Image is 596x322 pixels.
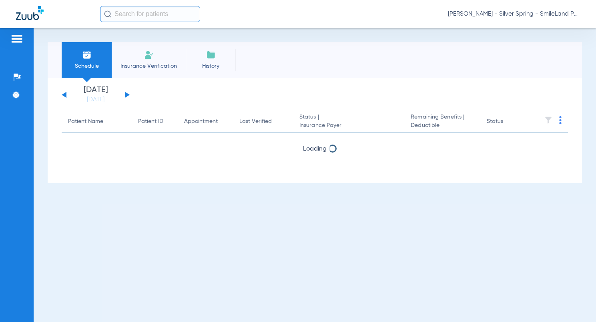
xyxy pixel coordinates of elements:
[404,111,480,133] th: Remaining Benefits |
[303,146,327,152] span: Loading
[559,116,562,124] img: group-dot-blue.svg
[138,117,163,126] div: Patient ID
[192,62,230,70] span: History
[239,117,272,126] div: Last Verified
[68,117,103,126] div: Patient Name
[104,10,111,18] img: Search Icon
[480,111,534,133] th: Status
[206,50,216,60] img: History
[144,50,154,60] img: Manual Insurance Verification
[68,62,106,70] span: Schedule
[72,86,120,104] li: [DATE]
[16,6,44,20] img: Zuub Logo
[299,121,398,130] span: Insurance Payer
[411,121,474,130] span: Deductible
[72,96,120,104] a: [DATE]
[82,50,92,60] img: Schedule
[184,117,227,126] div: Appointment
[68,117,125,126] div: Patient Name
[100,6,200,22] input: Search for patients
[10,34,23,44] img: hamburger-icon
[293,111,404,133] th: Status |
[138,117,171,126] div: Patient ID
[118,62,180,70] span: Insurance Verification
[448,10,580,18] span: [PERSON_NAME] - Silver Spring - SmileLand PD
[184,117,218,126] div: Appointment
[544,116,552,124] img: filter.svg
[239,117,287,126] div: Last Verified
